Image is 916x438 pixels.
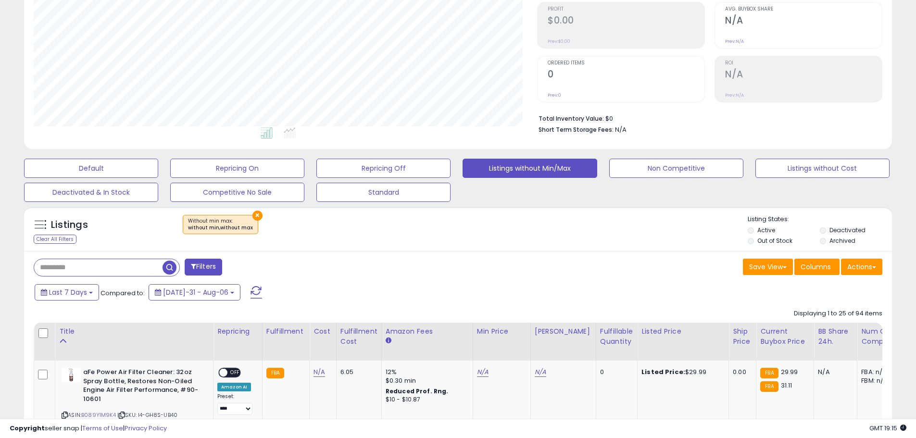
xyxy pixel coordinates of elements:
span: 2025-08-15 19:15 GMT [869,424,906,433]
small: Prev: 0 [548,92,561,98]
button: Columns [794,259,840,275]
button: Save View [743,259,793,275]
button: Listings without Cost [755,159,890,178]
small: Prev: N/A [725,38,744,44]
div: 0 [600,368,630,376]
div: $0.30 min [386,376,465,385]
span: [DATE]-31 - Aug-06 [163,288,228,297]
button: Repricing Off [316,159,451,178]
div: Clear All Filters [34,235,76,244]
button: [DATE]-31 - Aug-06 [149,284,240,300]
div: Amazon Fees [386,326,469,337]
small: FBA [760,381,778,392]
div: Fulfillment Cost [340,326,377,347]
button: Deactivated & In Stock [24,183,158,202]
button: Filters [185,259,222,275]
small: FBA [760,368,778,378]
strong: Copyright [10,424,45,433]
div: Fulfillment [266,326,305,337]
div: Repricing [217,326,258,337]
p: Listing States: [748,215,892,224]
button: Competitive No Sale [170,183,304,202]
a: N/A [535,367,546,377]
a: N/A [477,367,489,377]
a: Privacy Policy [125,424,167,433]
b: aFe Power Air Filter Cleaner: 32oz Spray Bottle, Restores Non-Oiled Engine Air Filter Performance... [83,368,200,406]
div: Ship Price [733,326,752,347]
button: Standard [316,183,451,202]
button: Default [24,159,158,178]
label: Out of Stock [757,237,792,245]
span: 31.11 [781,381,792,390]
div: BB Share 24h. [818,326,853,347]
b: Listed Price: [641,367,685,376]
img: 31xtIgUtkpL._SL40_.jpg [62,368,81,382]
small: Amazon Fees. [386,337,391,345]
span: Columns [801,262,831,272]
div: FBM: n/a [861,376,893,385]
div: Cost [314,326,332,337]
span: Avg. Buybox Share [725,7,882,12]
div: Amazon AI [217,383,251,391]
h5: Listings [51,218,88,232]
div: 0.00 [733,368,749,376]
div: $29.99 [641,368,721,376]
h2: $0.00 [548,15,704,28]
button: × [252,211,263,221]
span: Profit [548,7,704,12]
a: N/A [314,367,325,377]
span: ROI [725,61,882,66]
div: Displaying 1 to 25 of 94 items [794,309,882,318]
small: Prev: N/A [725,92,744,98]
button: Last 7 Days [35,284,99,300]
h2: 0 [548,69,704,82]
h2: N/A [725,69,882,82]
span: Ordered Items [548,61,704,66]
b: Short Term Storage Fees: [539,125,614,134]
small: FBA [266,368,284,378]
div: Title [59,326,209,337]
div: [PERSON_NAME] [535,326,592,337]
span: OFF [227,369,243,377]
span: Without min max : [188,217,253,232]
div: without min,without max [188,225,253,231]
div: FBA: n/a [861,368,893,376]
span: 29.99 [781,367,798,376]
button: Repricing On [170,159,304,178]
label: Active [757,226,775,234]
div: Current Buybox Price [760,326,810,347]
label: Deactivated [829,226,866,234]
button: Listings without Min/Max [463,159,597,178]
div: Min Price [477,326,527,337]
h2: N/A [725,15,882,28]
div: 6.05 [340,368,374,376]
a: Terms of Use [82,424,123,433]
div: $10 - $10.87 [386,396,465,404]
b: Reduced Prof. Rng. [386,387,449,395]
span: Last 7 Days [49,288,87,297]
small: Prev: $0.00 [548,38,570,44]
b: Total Inventory Value: [539,114,604,123]
span: N/A [615,125,627,134]
label: Archived [829,237,855,245]
li: $0 [539,112,875,124]
div: Preset: [217,393,255,415]
button: Actions [841,259,882,275]
div: Fulfillable Quantity [600,326,633,347]
div: Listed Price [641,326,725,337]
span: Compared to: [100,288,145,298]
div: 12% [386,368,465,376]
div: Num of Comp. [861,326,896,347]
div: N/A [818,368,850,376]
div: seller snap | | [10,424,167,433]
button: Non Competitive [609,159,743,178]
